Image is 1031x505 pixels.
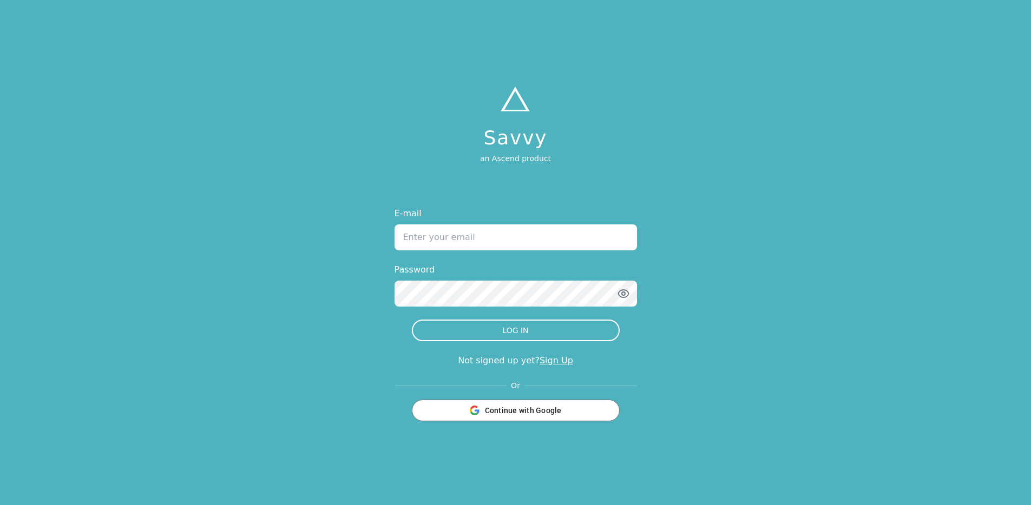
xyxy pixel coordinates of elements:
[395,224,637,250] input: Enter your email
[395,207,637,220] label: E-mail
[395,263,637,276] label: Password
[485,405,562,416] span: Continue with Google
[458,355,540,366] span: Not signed up yet?
[507,380,524,391] span: Or
[412,320,620,341] button: LOG IN
[480,127,551,149] h1: Savvy
[412,400,620,421] button: Continue with Google
[540,355,573,366] a: Sign Up
[480,153,551,164] p: an Ascend product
